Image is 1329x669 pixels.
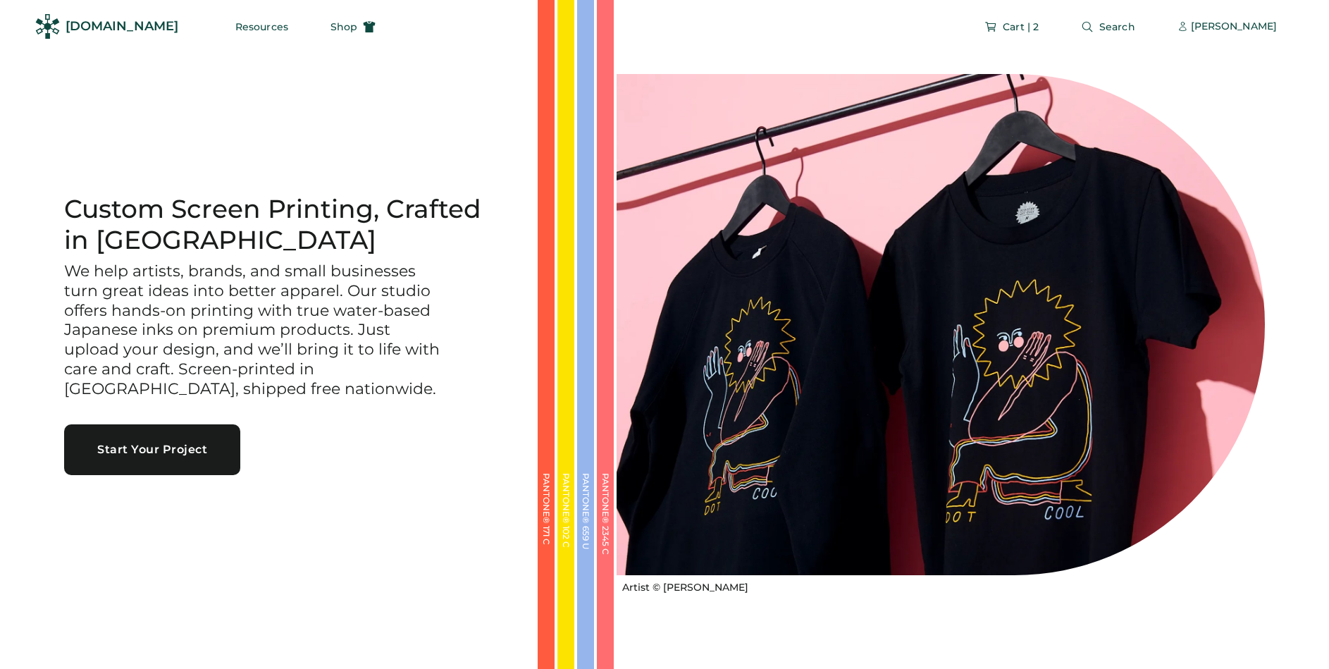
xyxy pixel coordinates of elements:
[314,13,392,41] button: Shop
[622,581,748,595] div: Artist © [PERSON_NAME]
[218,13,305,41] button: Resources
[581,473,590,614] div: PANTONE® 659 U
[66,18,178,35] div: [DOMAIN_NAME]
[1064,13,1152,41] button: Search
[1099,22,1135,32] span: Search
[64,262,445,400] h3: We help artists, brands, and small businesses turn great ideas into better apparel. Our studio of...
[562,473,570,614] div: PANTONE® 102 C
[1003,22,1039,32] span: Cart | 2
[330,22,357,32] span: Shop
[542,473,550,614] div: PANTONE® 171 C
[1262,606,1323,666] iframe: Front Chat
[617,575,748,595] a: Artist © [PERSON_NAME]
[968,13,1056,41] button: Cart | 2
[1191,20,1277,34] div: [PERSON_NAME]
[64,194,504,256] h1: Custom Screen Printing, Crafted in [GEOGRAPHIC_DATA]
[35,14,60,39] img: Rendered Logo - Screens
[601,473,610,614] div: PANTONE® 2345 C
[64,424,240,475] button: Start Your Project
